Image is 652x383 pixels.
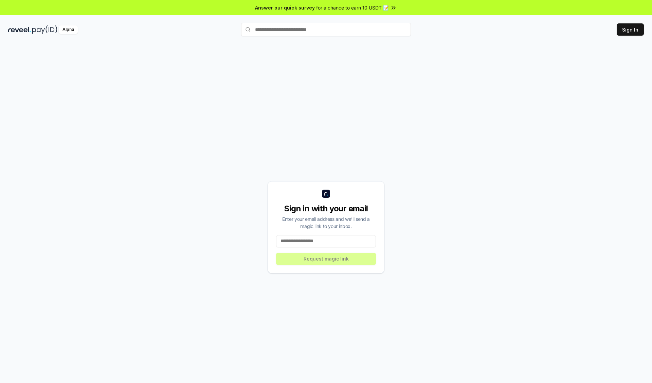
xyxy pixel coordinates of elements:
div: Alpha [59,25,78,34]
span: Answer our quick survey [255,4,315,11]
img: logo_small [322,190,330,198]
div: Sign in with your email [276,203,376,214]
span: for a chance to earn 10 USDT 📝 [316,4,389,11]
img: pay_id [32,25,57,34]
img: reveel_dark [8,25,31,34]
button: Sign In [617,23,644,36]
div: Enter your email address and we’ll send a magic link to your inbox. [276,215,376,230]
